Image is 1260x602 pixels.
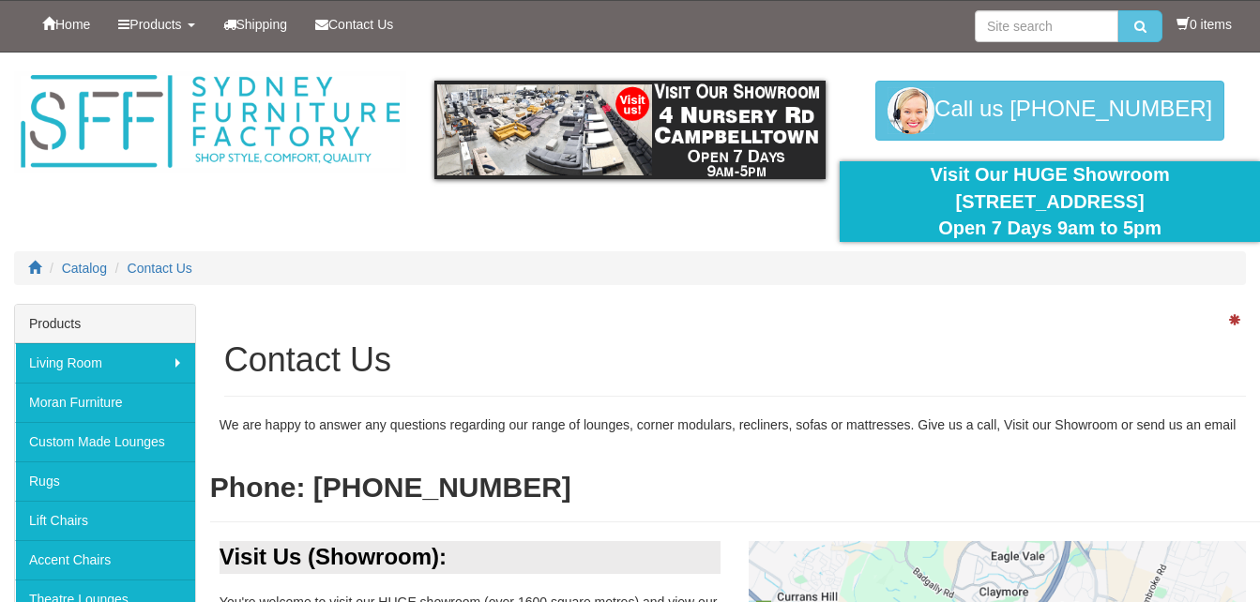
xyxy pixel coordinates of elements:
span: Contact Us [328,17,393,32]
h1: Contact Us [224,341,1246,379]
a: Rugs [15,461,195,501]
img: showroom.gif [434,81,827,179]
a: Lift Chairs [15,501,195,540]
img: Sydney Furniture Factory [14,71,406,173]
a: Moran Furniture [15,383,195,422]
a: Shipping [209,1,302,48]
b: Phone: [PHONE_NUMBER] [210,472,571,503]
span: Shipping [236,17,288,32]
a: Custom Made Lounges [15,422,195,461]
div: Products [15,305,195,343]
a: Accent Chairs [15,540,195,579]
div: Visit Our HUGE Showroom [STREET_ADDRESS] Open 7 Days 9am to 5pm [854,161,1246,242]
a: Contact Us [301,1,407,48]
span: Products [129,17,181,32]
a: Products [104,1,208,48]
span: Home [55,17,90,32]
a: Contact Us [128,261,192,276]
input: Site search [975,10,1118,42]
div: We are happy to answer any questions regarding our range of lounges, corner modulars, recliners, ... [210,415,1260,434]
div: Visit Us (Showroom): [220,541,721,573]
a: Home [28,1,104,48]
li: 0 items [1177,15,1232,34]
a: Living Room [15,343,195,383]
a: Catalog [62,261,107,276]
